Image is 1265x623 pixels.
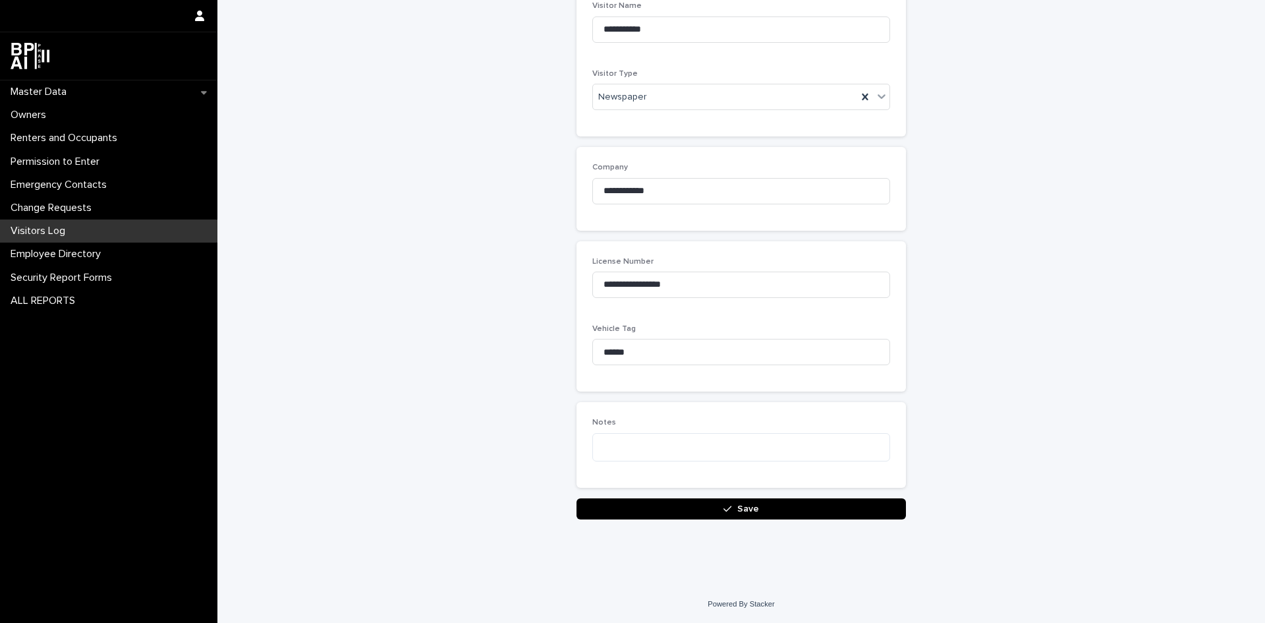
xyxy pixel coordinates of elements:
img: dwgmcNfxSF6WIOOXiGgu [11,43,49,69]
span: Company [592,163,628,171]
span: Newspaper [598,90,647,104]
span: Vehicle Tag [592,325,636,333]
span: Save [737,504,759,514]
span: Notes [592,419,616,427]
p: Owners [5,109,57,121]
p: Employee Directory [5,248,111,260]
button: Save [576,498,906,519]
span: Visitor Type [592,70,638,78]
p: Change Requests [5,202,102,214]
p: Renters and Occupants [5,132,128,144]
span: License Number [592,258,654,266]
span: Visitor Name [592,2,642,10]
p: Master Data [5,86,77,98]
p: Permission to Enter [5,156,110,168]
a: Powered By Stacker [708,600,774,608]
p: ALL REPORTS [5,295,86,307]
p: Visitors Log [5,225,76,237]
p: Emergency Contacts [5,179,117,191]
p: Security Report Forms [5,272,123,284]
